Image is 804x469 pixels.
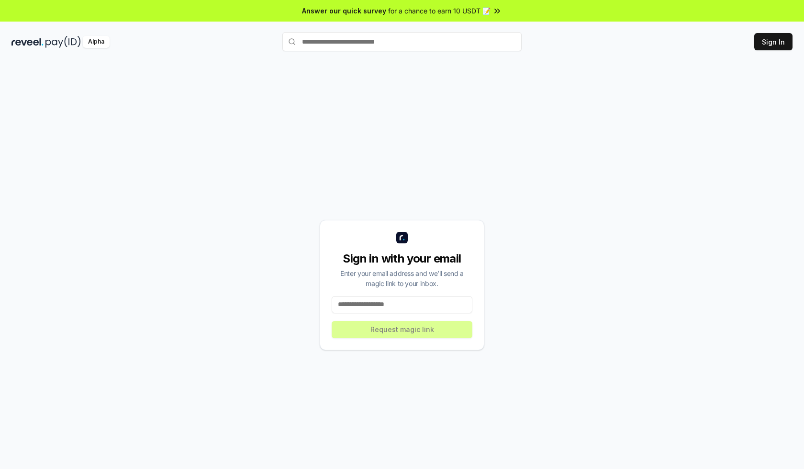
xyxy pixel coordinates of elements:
[396,232,408,243] img: logo_small
[332,251,472,266] div: Sign in with your email
[332,268,472,288] div: Enter your email address and we’ll send a magic link to your inbox.
[83,36,110,48] div: Alpha
[45,36,81,48] img: pay_id
[388,6,491,16] span: for a chance to earn 10 USDT 📝
[754,33,793,50] button: Sign In
[11,36,44,48] img: reveel_dark
[302,6,386,16] span: Answer our quick survey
